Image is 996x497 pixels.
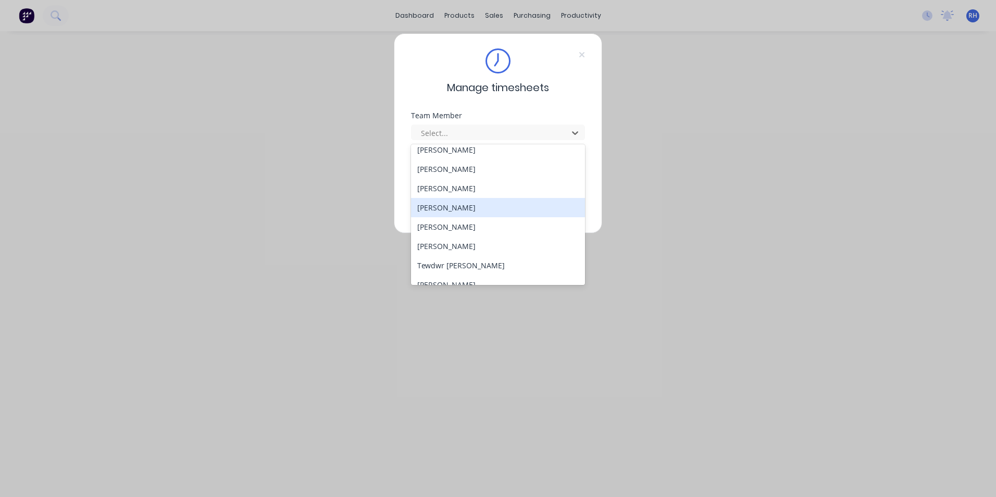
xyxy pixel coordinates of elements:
[411,198,585,217] div: [PERSON_NAME]
[411,140,585,159] div: [PERSON_NAME]
[411,256,585,275] div: Tewdwr [PERSON_NAME]
[411,179,585,198] div: [PERSON_NAME]
[447,80,549,95] span: Manage timesheets
[411,237,585,256] div: [PERSON_NAME]
[411,112,585,119] div: Team Member
[411,217,585,237] div: [PERSON_NAME]
[411,159,585,179] div: [PERSON_NAME]
[411,275,585,294] div: [PERSON_NAME]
